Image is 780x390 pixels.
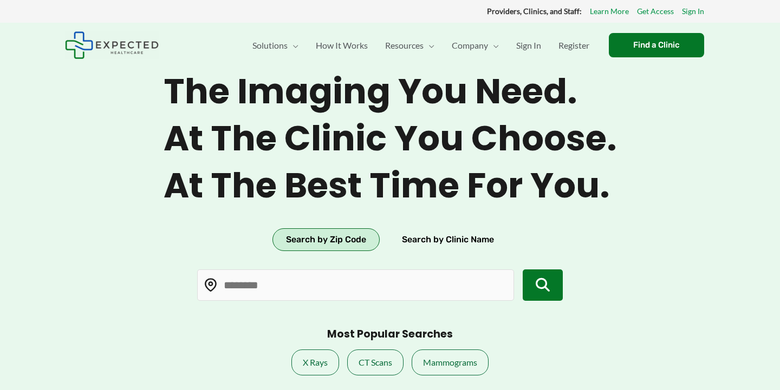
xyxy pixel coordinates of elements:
[412,349,489,375] a: Mammograms
[291,349,339,375] a: X Rays
[424,27,434,64] span: Menu Toggle
[164,118,617,160] span: At the clinic you choose.
[307,27,376,64] a: How It Works
[316,27,368,64] span: How It Works
[558,27,589,64] span: Register
[590,4,629,18] a: Learn More
[516,27,541,64] span: Sign In
[272,228,380,251] button: Search by Zip Code
[443,27,508,64] a: CompanyMenu Toggle
[376,27,443,64] a: ResourcesMenu Toggle
[488,27,499,64] span: Menu Toggle
[508,27,550,64] a: Sign In
[164,71,617,113] span: The imaging you need.
[204,278,218,292] img: Location pin
[164,165,617,207] span: At the best time for you.
[65,31,159,59] img: Expected Healthcare Logo - side, dark font, small
[385,27,424,64] span: Resources
[609,33,704,57] a: Find a Clinic
[252,27,288,64] span: Solutions
[327,328,453,341] h3: Most Popular Searches
[452,27,488,64] span: Company
[244,27,598,64] nav: Primary Site Navigation
[388,228,508,251] button: Search by Clinic Name
[244,27,307,64] a: SolutionsMenu Toggle
[487,6,582,16] strong: Providers, Clinics, and Staff:
[682,4,704,18] a: Sign In
[550,27,598,64] a: Register
[288,27,298,64] span: Menu Toggle
[347,349,404,375] a: CT Scans
[637,4,674,18] a: Get Access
